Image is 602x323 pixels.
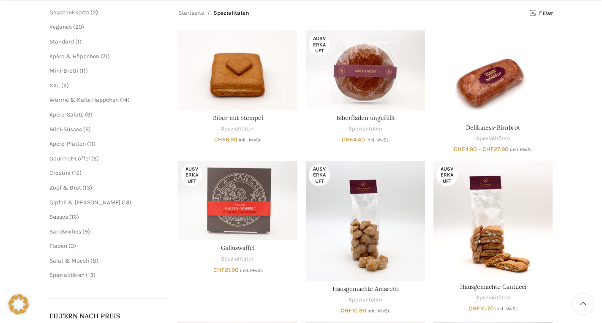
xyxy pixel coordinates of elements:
small: inkl. MwSt. [495,306,518,312]
bdi: 4.40 [342,136,365,143]
span: 9 [85,126,89,133]
span: CHF [469,305,480,312]
a: Spezialitäten [349,125,382,133]
bdi: 21.90 [213,266,239,274]
a: Spezialitäten [221,255,255,263]
span: CHF [340,307,352,314]
a: Apéro & Häppchen [49,53,99,60]
bdi: 10.70 [469,305,494,312]
a: Spezialitäten [476,294,510,302]
small: inkl. MwSt. [240,268,263,273]
a: Spezialitäten [49,271,84,279]
a: Spezialitäten [476,135,510,143]
a: Apéro-Platten [49,140,86,147]
a: Warme & Kalte Häppchen [49,96,119,103]
span: CHF [482,146,494,153]
span: Standard [49,38,74,45]
span: Ausverkauft [181,164,202,186]
bdi: 10.90 [340,307,366,314]
a: XXL [49,82,60,89]
a: Hausgemachte Amaretti [332,285,399,293]
span: 11 [89,140,93,147]
span: Spezialitäten [213,8,249,18]
a: Scroll to top button [572,293,594,315]
a: Hausgemachte Cantucci [460,283,526,290]
span: 9 [84,228,88,235]
a: Spezialitäten [349,296,382,304]
a: Geschenkkarte [49,9,89,16]
h5: Filtern nach Preis [49,311,166,320]
small: inkl. MwSt. [510,147,533,152]
span: Fladen [49,242,67,250]
span: 6 [93,155,97,162]
a: Hausgemachte Amaretti [306,161,425,281]
a: Galluswaffel [221,244,255,252]
a: Hausgemachte Cantucci [433,161,553,279]
a: Apéro-Salate [49,111,84,118]
span: 20 [75,23,82,30]
span: 2 [93,9,96,16]
small: inkl. MwSt. [366,137,389,143]
a: Spezialitäten [221,125,255,133]
a: Filter [529,10,553,17]
a: Delikatess-Birnbrot [466,124,520,131]
span: 1 [77,38,79,45]
span: 13 [84,184,90,191]
a: Biber mit Stempel [213,114,263,122]
span: 9 [87,111,90,118]
span: Ausverkauft [309,164,330,186]
a: Biberfladen ungefüllt [336,114,395,122]
a: Süsses [49,213,68,220]
a: Salat & Müesli [49,257,89,264]
span: 14 [122,96,128,103]
span: 11 [82,67,86,74]
bdi: 6.90 [214,136,237,143]
span: 3 [71,242,74,250]
span: CHF [342,136,353,143]
a: Sandwiches [49,228,81,235]
bdi: 27.90 [482,146,509,153]
span: 8 [93,257,96,264]
span: 71 [103,53,108,60]
a: Delikatess-Birnbrot [433,30,553,119]
a: Biberfladen ungefüllt [306,30,425,110]
a: Startseite [178,8,204,18]
span: – [478,146,481,153]
span: 13 [88,271,93,279]
a: Crostini [49,169,71,176]
nav: Breadcrumb [178,8,249,18]
a: Galluswaffel [178,161,297,240]
a: Zopf & Brot [49,184,81,191]
span: 16 [71,213,77,220]
a: Gipfeli & [PERSON_NAME] [49,199,120,206]
span: 13 [124,199,129,206]
span: CHF [214,136,226,143]
span: Ausverkauft [309,33,330,56]
bdi: 4.90 [454,146,477,153]
small: inkl. MwSt. [239,137,262,143]
a: Veganes [49,23,72,30]
span: CHF [454,146,465,153]
span: 6 [63,82,67,89]
a: Mini-Süsses [49,126,82,133]
span: Ausverkauft [436,164,458,186]
a: Mini-Brötli [49,67,78,74]
span: CHF [213,266,225,274]
span: 15 [74,169,79,176]
a: Gourmet-Löffel [49,155,90,162]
